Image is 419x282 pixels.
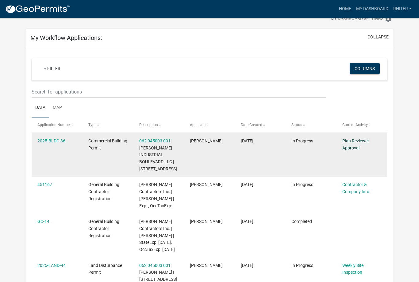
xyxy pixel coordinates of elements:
[37,263,66,268] a: 2025-LAND-44
[291,219,312,224] span: Completed
[235,117,286,132] datatable-header-cell: Date Created
[291,263,313,268] span: In Progress
[336,117,387,132] datatable-header-cell: Current Activity
[391,3,414,15] a: RHiter
[139,182,174,208] span: E.R. Snell Contractors Inc. | Russell Hiter | Exp: , OccTaxExp:
[139,123,158,127] span: Description
[184,117,235,132] datatable-header-cell: Applicant
[49,98,66,118] a: Map
[83,117,133,132] datatable-header-cell: Type
[286,117,336,132] datatable-header-cell: Status
[88,138,127,150] span: Commercial Building Permit
[350,63,380,74] button: Columns
[88,263,122,275] span: Land Disturbance Permit
[342,182,369,194] a: Contractor & Company Info
[88,219,119,238] span: General Building Contractor Registration
[139,263,177,282] span: 062 045003 001 | Russell Hiter | 105 S INDUSTRIAL DR
[331,15,383,23] span: My Dashboard Settings
[190,138,223,143] span: Russell Hiter
[133,117,184,132] datatable-header-cell: Description
[30,34,102,42] h5: My Workflow Applications:
[354,3,391,15] a: My Dashboard
[342,123,368,127] span: Current Activity
[37,219,49,224] a: GC-14
[32,85,326,98] input: Search for applications
[139,138,177,171] span: 062 045003 001 | PUTNAM INDUSTRIAL BOULEVARD LLC | 105 S INDUSTRIAL DR | Industrial Stand-Alone
[336,3,354,15] a: Home
[241,182,253,187] span: 07/17/2025
[88,182,119,201] span: General Building Contractor Registration
[367,34,389,40] button: collapse
[241,138,253,143] span: 07/17/2025
[32,117,83,132] datatable-header-cell: Application Number
[342,138,369,150] a: Plan Reviewer Approval
[190,123,206,127] span: Applicant
[241,123,262,127] span: Date Created
[342,263,363,275] a: Weekly Site Inspection
[291,138,313,143] span: In Progress
[32,98,49,118] a: Data
[385,15,392,23] i: settings
[291,123,302,127] span: Status
[326,13,397,25] button: My Dashboard Settingssettings
[139,219,175,252] span: E.R. Snell Contractors Inc. | Russell Hiter | StateExp: 06/30/2026, OccTaxExp: 12/31/2025
[39,63,65,74] a: + Filter
[241,263,253,268] span: 07/08/2025
[291,182,313,187] span: In Progress
[190,219,223,224] span: Russell Hiter
[241,219,253,224] span: 07/17/2025
[88,123,96,127] span: Type
[190,263,223,268] span: Russell Hiter
[139,138,171,143] a: 062 045003 001
[37,138,65,143] a: 2025-BLDC-36
[37,123,71,127] span: Application Number
[139,263,171,268] a: 062 045003 001
[37,182,52,187] a: 451167
[190,182,223,187] span: Russell Hiter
